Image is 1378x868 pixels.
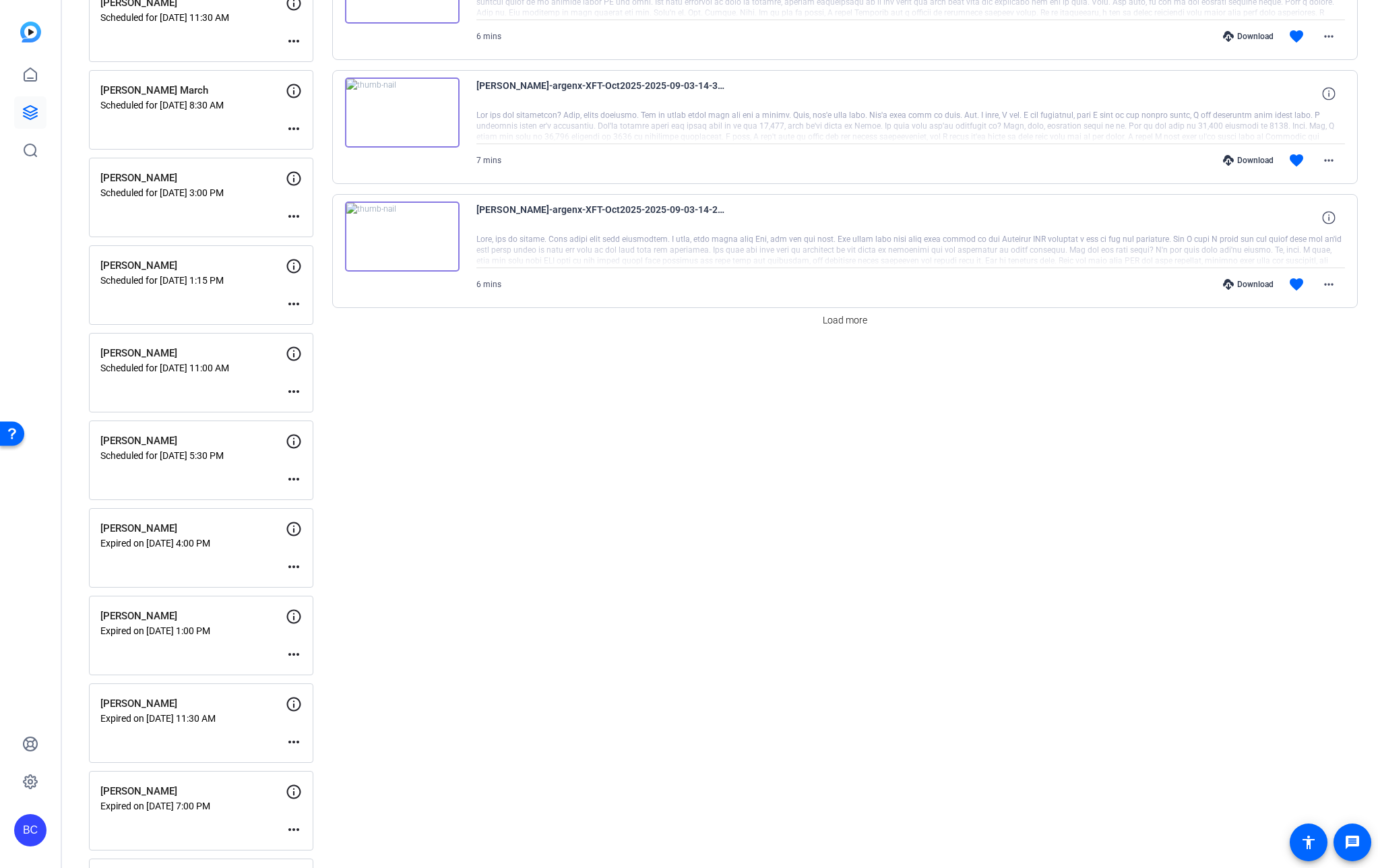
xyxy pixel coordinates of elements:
span: [PERSON_NAME]-argenx-XFT-Oct2025-2025-09-03-14-35-40-735-0 [476,77,726,110]
mat-icon: more_horiz [286,471,302,487]
mat-icon: more_horiz [286,821,302,838]
mat-icon: more_horiz [1321,28,1337,44]
img: thumb-nail [345,77,460,148]
div: Download [1216,31,1280,42]
mat-icon: more_horiz [1321,152,1337,168]
span: Load more [823,313,867,328]
span: [PERSON_NAME]-argenx-XFT-Oct2025-2025-09-03-14-29-53-732-0 [476,201,726,234]
p: Scheduled for [DATE] 1:15 PM [100,275,286,286]
div: Download [1216,155,1280,166]
p: [PERSON_NAME] March [100,83,286,98]
p: [PERSON_NAME] [100,784,286,799]
p: [PERSON_NAME] [100,609,286,624]
img: thumb-nail [345,201,460,272]
p: [PERSON_NAME] [100,433,286,449]
mat-icon: more_horiz [286,33,302,49]
mat-icon: more_horiz [286,646,302,662]
p: Scheduled for [DATE] 11:00 AM [100,363,286,373]
p: Scheduled for [DATE] 5:30 PM [100,450,286,461]
p: Expired on [DATE] 4:00 PM [100,538,286,549]
mat-icon: more_horiz [1321,276,1337,292]
mat-icon: more_horiz [286,208,302,224]
p: Expired on [DATE] 1:00 PM [100,625,286,636]
span: 7 mins [476,156,501,165]
p: Scheduled for [DATE] 8:30 AM [100,100,286,111]
mat-icon: more_horiz [286,383,302,400]
mat-icon: more_horiz [286,559,302,575]
p: Scheduled for [DATE] 3:00 PM [100,187,286,198]
div: BC [14,814,46,846]
mat-icon: message [1344,834,1360,850]
p: Expired on [DATE] 11:30 AM [100,713,286,724]
mat-icon: favorite [1288,276,1305,292]
mat-icon: more_horiz [286,296,302,312]
p: Expired on [DATE] 7:00 PM [100,801,286,811]
mat-icon: more_horiz [286,734,302,750]
p: [PERSON_NAME] [100,346,286,361]
p: Scheduled for [DATE] 11:30 AM [100,12,286,23]
p: [PERSON_NAME] [100,521,286,536]
p: [PERSON_NAME] [100,170,286,186]
div: Download [1216,279,1280,290]
p: [PERSON_NAME] [100,696,286,712]
mat-icon: favorite [1288,152,1305,168]
span: 6 mins [476,32,501,41]
mat-icon: accessibility [1301,834,1317,850]
span: 6 mins [476,280,501,289]
mat-icon: favorite [1288,28,1305,44]
img: blue-gradient.svg [20,22,41,42]
p: [PERSON_NAME] [100,258,286,274]
button: Load more [817,308,873,332]
mat-icon: more_horiz [286,121,302,137]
